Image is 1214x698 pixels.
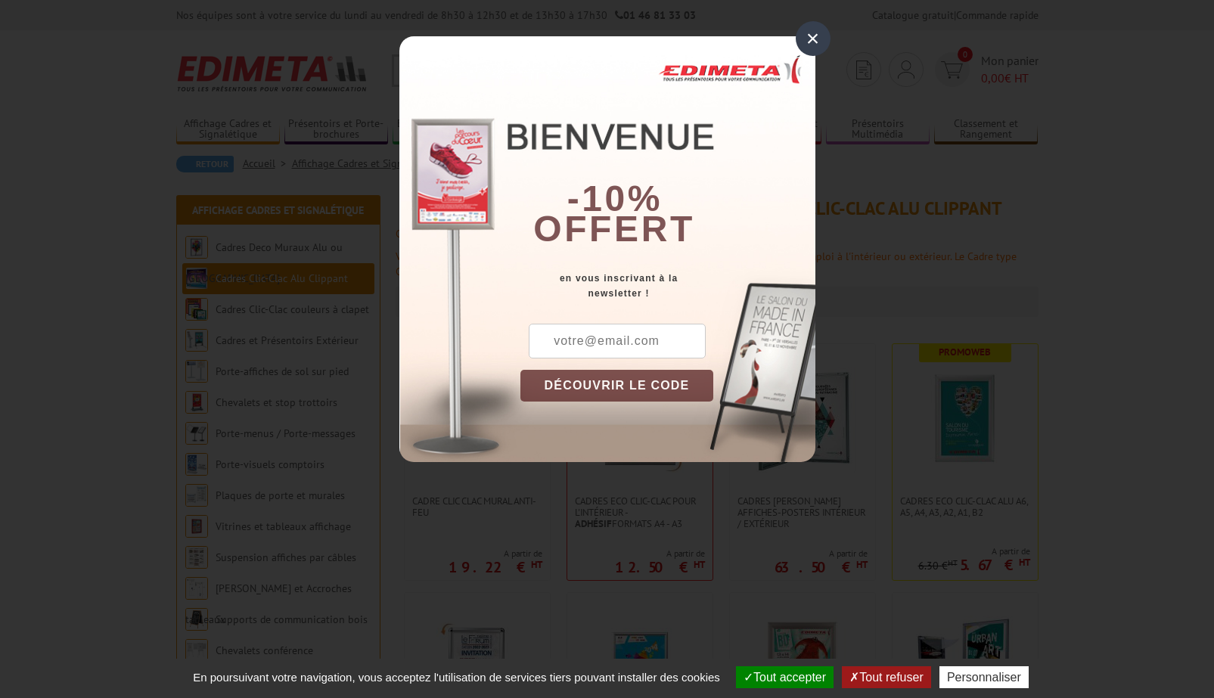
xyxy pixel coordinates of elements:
[533,209,695,249] font: offert
[736,666,834,688] button: Tout accepter
[939,666,1029,688] button: Personnaliser (fenêtre modale)
[567,178,663,219] b: -10%
[520,271,815,301] div: en vous inscrivant à la newsletter !
[796,21,831,56] div: ×
[520,370,714,402] button: DÉCOUVRIR LE CODE
[842,666,930,688] button: Tout refuser
[529,324,706,358] input: votre@email.com
[185,671,728,684] span: En poursuivant votre navigation, vous acceptez l'utilisation de services tiers pouvant installer ...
